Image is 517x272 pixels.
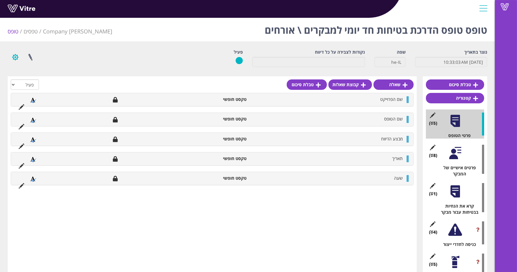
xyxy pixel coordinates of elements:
[429,261,437,267] span: (5 )
[43,28,112,35] span: 409
[429,191,437,197] span: (1 )
[429,120,437,126] span: (5 )
[397,49,406,55] label: שפה
[384,116,403,122] span: שם הטופס
[236,57,243,64] img: yes
[380,96,403,102] span: שם הפרוייקט
[191,136,250,142] li: טקסט חופשי
[431,241,484,247] div: כניסה לחדרי ייצור
[431,165,484,177] div: פרטים אישיים של המבקר
[429,229,437,235] span: (4 )
[265,15,487,41] h1: טופס טופס הדרכת בטיחות חד יומי למבקרים \ אורחים
[431,203,484,215] div: קרא את הנחיות בבטיחות עבור מבקר
[287,79,327,90] a: טבלת סיכום
[464,49,487,55] label: נוצר בתאריך
[426,93,484,103] a: קטגוריה
[392,155,403,161] span: תאריך
[8,28,24,36] li: טופס
[426,79,484,90] a: טבלת סיכום
[191,96,250,102] li: טקסט חופשי
[431,132,484,139] div: פרטי הטופס
[394,175,403,181] span: שעה
[191,155,250,162] li: טקסט חופשי
[24,28,38,35] a: טפסים
[191,175,250,181] li: טקסט חופשי
[373,79,414,90] a: שאלה
[429,152,437,159] span: (8 )
[191,116,250,122] li: טקסט חופשי
[234,49,243,55] label: פעיל
[328,79,372,90] a: קבוצת שאלות
[381,136,403,142] span: מבצע הדיווח
[315,49,365,55] label: נקודות לצבירה על כל דיווח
